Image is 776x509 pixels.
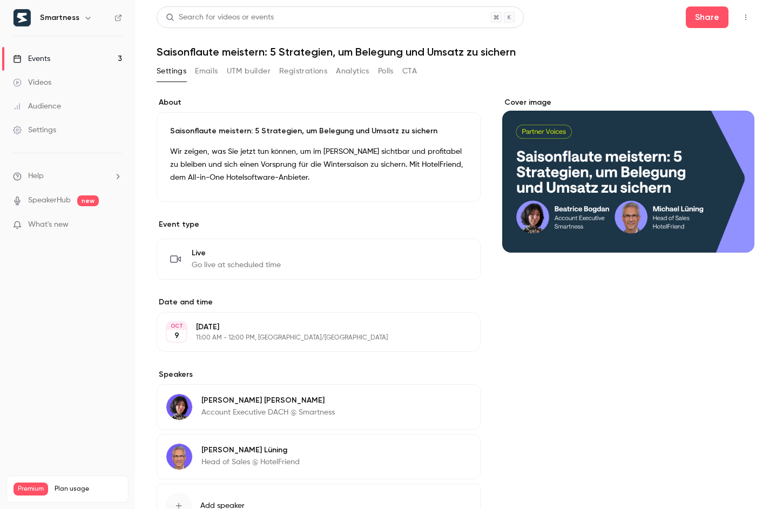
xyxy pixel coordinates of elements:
h6: Smartness [40,12,79,23]
img: Beatrice Bogdan [166,394,192,420]
span: Premium [14,483,48,496]
span: Help [28,171,44,182]
p: [DATE] [196,322,423,332]
button: Registrations [279,63,327,80]
p: Head of Sales @ HotelFriend [201,457,300,467]
p: Wir zeigen, was Sie jetzt tun können, um im [PERSON_NAME] sichtbar und profitabel zu bleiben und ... [170,145,467,184]
p: 9 [174,330,179,341]
h1: Saisonflaute meistern: 5 Strategien, um Belegung und Umsatz zu sichern [157,45,754,58]
p: [PERSON_NAME] Lüning [201,445,300,456]
span: Go live at scheduled time [192,260,281,270]
img: Smartness [14,9,31,26]
div: Settings [13,125,56,135]
button: Polls [378,63,394,80]
button: Emails [195,63,218,80]
div: Audience [13,101,61,112]
button: Analytics [336,63,369,80]
label: Cover image [502,97,754,108]
div: OCT [167,322,186,330]
p: [PERSON_NAME] [PERSON_NAME] [201,395,335,406]
img: Michael Lüning [166,444,192,470]
p: Event type [157,219,481,230]
label: Speakers [157,369,481,380]
section: Cover image [502,97,754,253]
button: Settings [157,63,186,80]
div: Michael Lüning[PERSON_NAME] LüningHead of Sales @ HotelFriend [157,434,481,479]
label: About [157,97,481,108]
span: Live [192,248,281,259]
div: Videos [13,77,51,88]
span: What's new [28,219,69,230]
a: SpeakerHub [28,195,71,206]
button: UTM builder [227,63,271,80]
button: Share [686,6,728,28]
p: 11:00 AM - 12:00 PM, [GEOGRAPHIC_DATA]/[GEOGRAPHIC_DATA] [196,334,423,342]
span: Plan usage [55,485,122,493]
div: Search for videos or events [166,12,274,23]
p: Account Executive DACH @ Smartness [201,407,335,418]
div: Events [13,53,50,64]
div: Beatrice Bogdan[PERSON_NAME] [PERSON_NAME]Account Executive DACH @ Smartness [157,384,481,430]
li: help-dropdown-opener [13,171,122,182]
button: CTA [402,63,417,80]
p: Saisonflaute meistern: 5 Strategien, um Belegung und Umsatz zu sichern [170,126,467,137]
label: Date and time [157,297,481,308]
span: new [77,195,99,206]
